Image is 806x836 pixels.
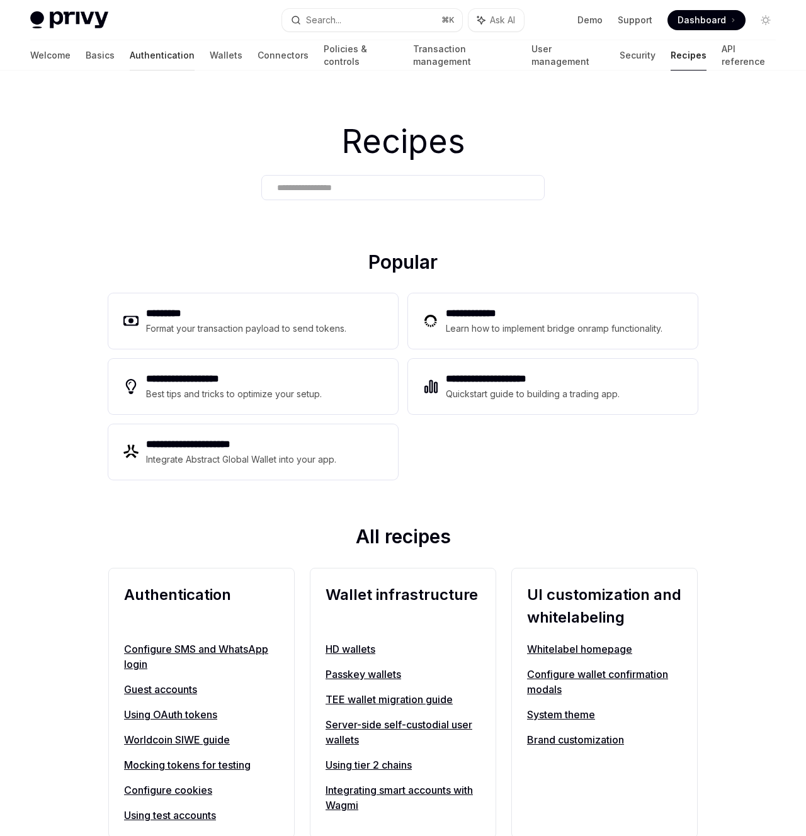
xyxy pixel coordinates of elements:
[446,387,620,402] div: Quickstart guide to building a trading app.
[124,641,279,672] a: Configure SMS and WhatsApp login
[124,682,279,697] a: Guest accounts
[326,717,480,747] a: Server-side self-custodial user wallets
[146,387,324,402] div: Best tips and tricks to optimize your setup.
[124,808,279,823] a: Using test accounts
[326,757,480,772] a: Using tier 2 chains
[527,707,682,722] a: System theme
[146,321,347,336] div: Format your transaction payload to send tokens.
[30,11,108,29] img: light logo
[130,40,195,71] a: Authentication
[527,641,682,657] a: Whitelabel homepage
[326,692,480,707] a: TEE wallet migration guide
[527,732,682,747] a: Brand customization
[531,40,604,71] a: User management
[326,641,480,657] a: HD wallets
[527,667,682,697] a: Configure wallet confirmation modals
[108,293,398,349] a: **** ****Format your transaction payload to send tokens.
[490,14,515,26] span: Ask AI
[306,13,341,28] div: Search...
[124,732,279,747] a: Worldcoin SIWE guide
[146,452,338,467] div: Integrate Abstract Global Wallet into your app.
[30,40,71,71] a: Welcome
[441,15,455,25] span: ⌘ K
[124,707,279,722] a: Using OAuth tokens
[667,10,746,30] a: Dashboard
[678,14,726,26] span: Dashboard
[446,321,666,336] div: Learn how to implement bridge onramp functionality.
[577,14,603,26] a: Demo
[326,667,480,682] a: Passkey wallets
[124,757,279,772] a: Mocking tokens for testing
[258,40,309,71] a: Connectors
[282,9,462,31] button: Search...⌘K
[210,40,242,71] a: Wallets
[124,584,279,629] h2: Authentication
[324,40,398,71] a: Policies & controls
[108,525,698,553] h2: All recipes
[527,584,682,629] h2: UI customization and whitelabeling
[620,40,656,71] a: Security
[108,251,698,278] h2: Popular
[326,584,480,629] h2: Wallet infrastructure
[408,293,698,349] a: **** **** ***Learn how to implement bridge onramp functionality.
[413,40,516,71] a: Transaction management
[618,14,652,26] a: Support
[326,782,480,813] a: Integrating smart accounts with Wagmi
[756,10,776,30] button: Toggle dark mode
[124,782,279,798] a: Configure cookies
[468,9,524,31] button: Ask AI
[86,40,115,71] a: Basics
[722,40,776,71] a: API reference
[671,40,707,71] a: Recipes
